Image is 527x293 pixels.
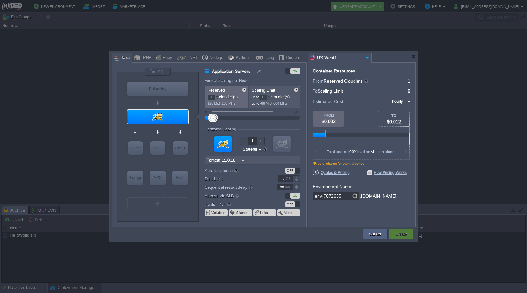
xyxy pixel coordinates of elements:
[285,168,295,174] div: OFF
[285,184,292,190] div: sec
[186,53,198,63] div: .NET
[290,193,300,199] div: ON
[127,82,188,96] div: Load Balancer
[208,88,225,93] span: Reserved
[208,93,246,100] p: cloudlet(s)
[284,210,292,215] button: More
[408,78,410,83] span: 1
[127,171,143,184] div: Storage
[313,78,324,83] span: From
[324,78,369,83] span: Reserved Cloudlets
[128,141,143,155] div: Cache
[150,141,165,155] div: SQL Databases
[208,101,236,105] span: 128 MiB, 100 MHz
[205,192,269,199] label: Access via SLB
[285,201,295,207] div: OFF
[205,78,250,83] div: Vertical Scaling per Node
[252,101,259,105] span: up to
[367,170,407,175] span: How Pricing Works
[313,113,344,117] div: FROM
[205,175,269,182] label: Disk Limit
[378,114,409,118] div: TO
[161,53,172,63] div: Ruby
[150,171,166,184] div: VPS
[172,171,188,184] div: Build
[252,95,259,99] span: up to
[387,119,401,124] span: $0.012
[127,197,188,210] div: Create New Layer
[127,82,188,96] div: Balancing
[290,68,300,74] div: ON
[313,89,318,94] span: To
[313,69,355,73] div: Container Resources
[322,119,336,124] span: $0.002
[119,53,130,63] div: Java
[205,110,207,114] div: 0
[205,127,238,131] div: Horizontal Scaling
[150,141,165,155] div: SQL
[252,93,298,100] p: cloudlet(s)
[395,231,407,237] button: Create
[286,176,292,182] div: GB
[313,184,351,189] label: Environment Name
[205,201,269,208] label: Public IPv4
[313,98,343,105] span: Estimated Cost
[205,167,269,174] label: Auto-Clustering
[260,210,269,215] button: Links
[252,88,275,93] span: Scaling Limit
[234,53,249,63] div: Python
[408,89,410,94] span: 6
[173,141,188,155] div: NoSQL Databases
[173,141,188,155] div: NoSQL
[150,171,166,185] div: Elastic VPS
[284,53,300,63] div: Custom
[127,110,188,124] div: Application Servers
[259,101,287,105] span: 768 MiB, 600 MHz
[141,53,152,63] div: PHP
[211,210,226,215] button: Variables
[360,192,396,200] div: .[DOMAIN_NAME]
[318,89,343,94] span: Scaling Limit
[313,162,411,170] div: *Free of charge for the trial period
[263,53,274,63] div: Lang
[236,210,249,215] button: Volumes
[294,110,299,114] div: 512
[172,171,188,185] div: Build Node
[205,184,269,191] label: Sequential restart delay
[127,171,143,185] div: Storage Containers
[208,53,223,63] div: Node.js
[369,231,381,237] button: Cancel
[313,170,350,175] span: Quotas & Pricing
